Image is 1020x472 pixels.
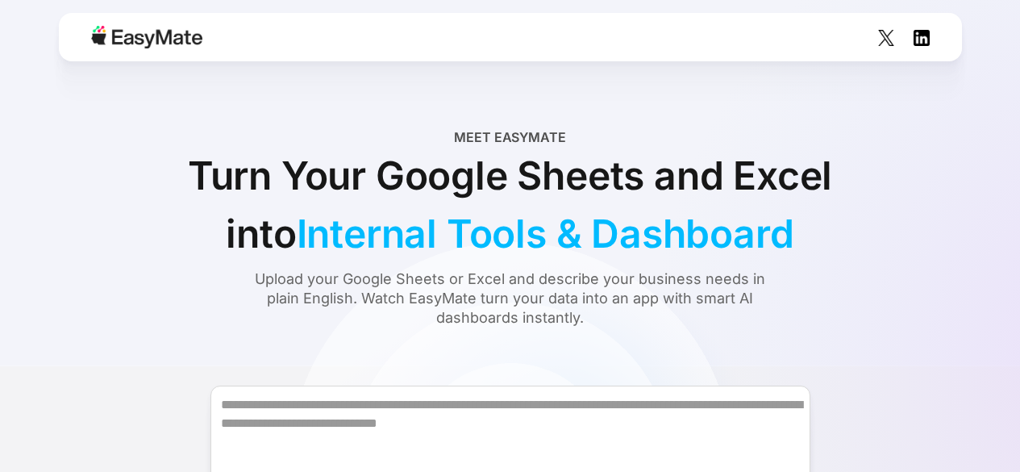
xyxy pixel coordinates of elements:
img: Social Icon [878,30,894,46]
div: Meet EasyMate [454,127,566,147]
div: Upload your Google Sheets or Excel and describe your business needs in plain English. Watch EasyM... [248,269,772,328]
span: Internal Tools & Dashboard [297,210,794,257]
img: Easymate logo [91,26,202,48]
div: Turn Your Google Sheets and Excel into [148,147,873,263]
img: Social Icon [914,30,930,46]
